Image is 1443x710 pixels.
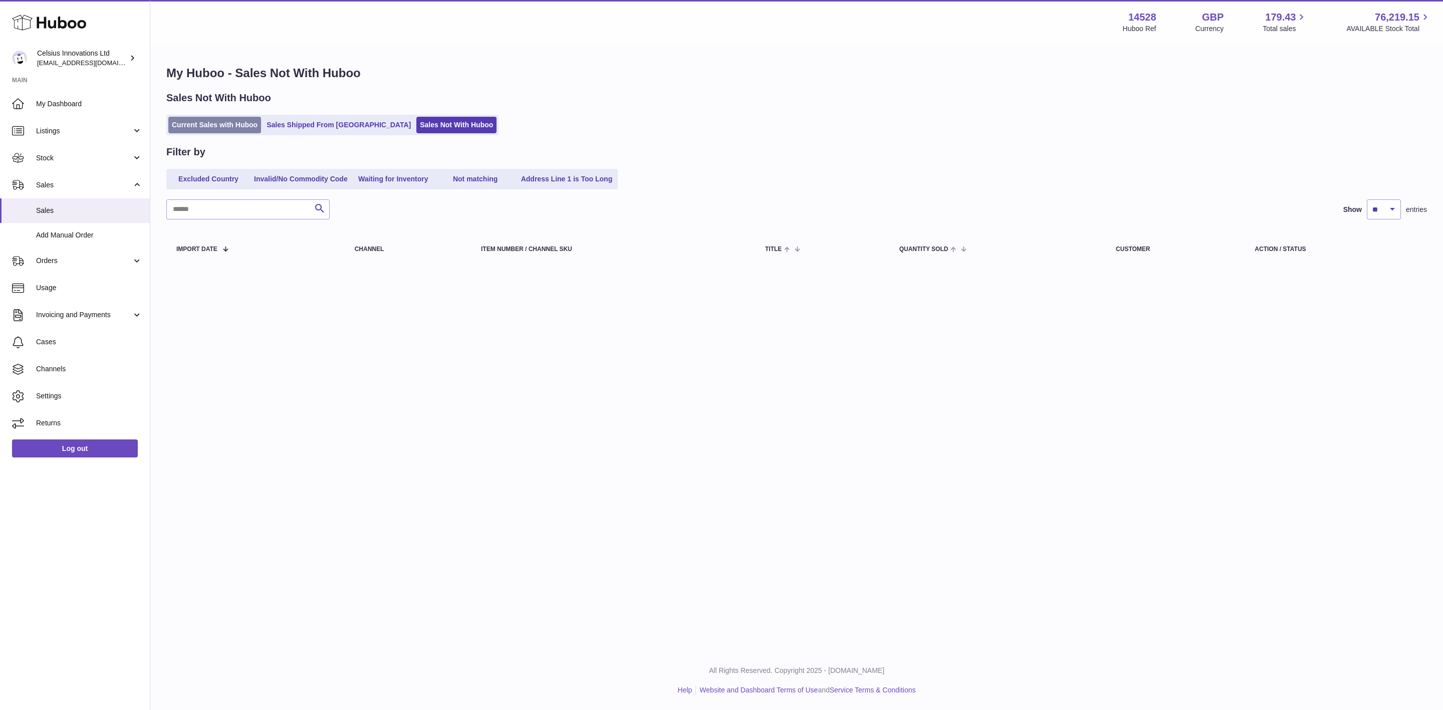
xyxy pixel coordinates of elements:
[36,391,142,401] span: Settings
[1195,24,1224,34] div: Currency
[1343,205,1362,214] label: Show
[1202,11,1224,24] strong: GBP
[481,246,745,253] div: Item Number / Channel SKU
[36,206,142,215] span: Sales
[36,337,142,347] span: Cases
[37,59,147,67] span: [EMAIL_ADDRESS][DOMAIN_NAME]
[36,153,132,163] span: Stock
[12,51,27,66] img: internalAdmin-14528@internal.huboo.com
[1116,246,1235,253] div: Customer
[36,418,142,428] span: Returns
[435,171,516,187] a: Not matching
[830,686,916,694] a: Service Terms & Conditions
[1265,11,1296,24] span: 179.43
[176,246,217,253] span: Import date
[1375,11,1419,24] span: 76,219.15
[263,117,414,133] a: Sales Shipped From [GEOGRAPHIC_DATA]
[699,686,818,694] a: Website and Dashboard Terms of Use
[37,49,127,68] div: Celsius Innovations Ltd
[166,65,1427,81] h1: My Huboo - Sales Not With Huboo
[36,256,132,266] span: Orders
[678,686,692,694] a: Help
[899,246,948,253] span: Quantity Sold
[12,439,138,457] a: Log out
[1263,11,1307,34] a: 179.43 Total sales
[158,666,1435,675] p: All Rights Reserved. Copyright 2025 - [DOMAIN_NAME]
[353,171,433,187] a: Waiting for Inventory
[166,91,271,105] h2: Sales Not With Huboo
[1346,24,1431,34] span: AVAILABLE Stock Total
[166,145,205,159] h2: Filter by
[36,99,142,109] span: My Dashboard
[1346,11,1431,34] a: 76,219.15 AVAILABLE Stock Total
[36,364,142,374] span: Channels
[168,171,249,187] a: Excluded Country
[36,230,142,240] span: Add Manual Order
[1263,24,1307,34] span: Total sales
[765,246,782,253] span: Title
[1255,246,1417,253] div: Action / Status
[168,117,261,133] a: Current Sales with Huboo
[1128,11,1156,24] strong: 14528
[355,246,461,253] div: Channel
[696,685,915,695] li: and
[416,117,497,133] a: Sales Not With Huboo
[36,126,132,136] span: Listings
[1123,24,1156,34] div: Huboo Ref
[36,180,132,190] span: Sales
[36,283,142,293] span: Usage
[251,171,351,187] a: Invalid/No Commodity Code
[518,171,616,187] a: Address Line 1 is Too Long
[36,310,132,320] span: Invoicing and Payments
[1406,205,1427,214] span: entries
